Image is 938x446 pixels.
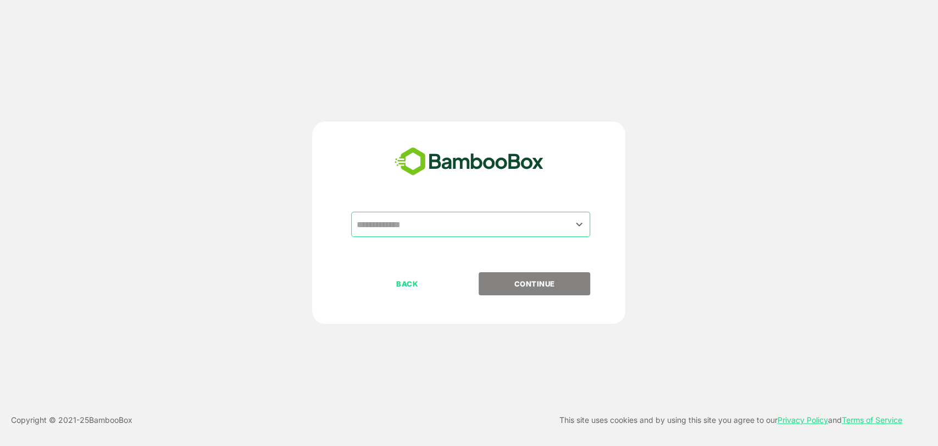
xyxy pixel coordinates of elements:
[480,278,590,290] p: CONTINUE
[571,217,586,232] button: Open
[479,272,590,295] button: CONTINUE
[559,414,902,427] p: This site uses cookies and by using this site you agree to our and
[352,278,462,290] p: BACK
[388,144,550,180] img: bamboobox
[842,415,902,425] a: Terms of Service
[11,414,132,427] p: Copyright © 2021- 25 BambooBox
[778,415,828,425] a: Privacy Policy
[351,272,463,295] button: BACK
